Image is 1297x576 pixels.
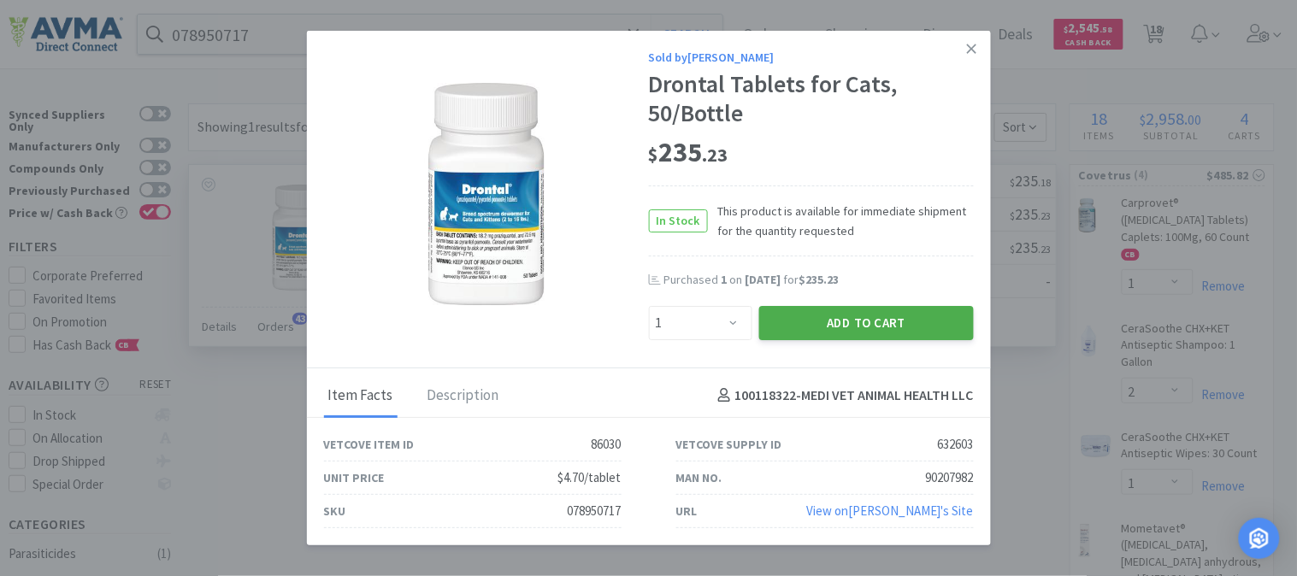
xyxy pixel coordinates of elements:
[711,385,974,407] h4: 100118322 - MEDI VET ANIMAL HEALTH LLC
[324,375,398,418] div: Item Facts
[938,434,974,455] div: 632603
[649,71,974,128] div: Drontal Tablets for Cats, 50/Bottle
[592,434,622,455] div: 86030
[759,306,974,340] button: Add to Cart
[676,502,698,520] div: URL
[650,210,707,232] span: In Stock
[324,502,346,520] div: SKU
[703,143,728,167] span: . 23
[807,503,974,519] a: View on[PERSON_NAME]'s Site
[926,467,974,488] div: 90207982
[799,272,840,287] span: $235.23
[676,435,782,454] div: Vetcove Supply ID
[649,143,659,167] span: $
[746,272,781,287] span: [DATE]
[708,202,974,240] span: This product is available for immediate shipment for the quantity requested
[649,135,728,169] span: 235
[423,375,504,418] div: Description
[664,272,974,289] div: Purchased on for
[1239,518,1280,559] div: Open Intercom Messenger
[568,501,622,521] div: 078950717
[676,468,722,487] div: Man No.
[722,272,728,287] span: 1
[558,467,622,488] div: $4.70/tablet
[324,435,415,454] div: Vetcove Item ID
[324,468,385,487] div: Unit Price
[375,83,598,305] img: 1c10857a09c646da9d0cd4c6a245fbf4_632603.jpeg
[649,48,974,67] div: Sold by [PERSON_NAME]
